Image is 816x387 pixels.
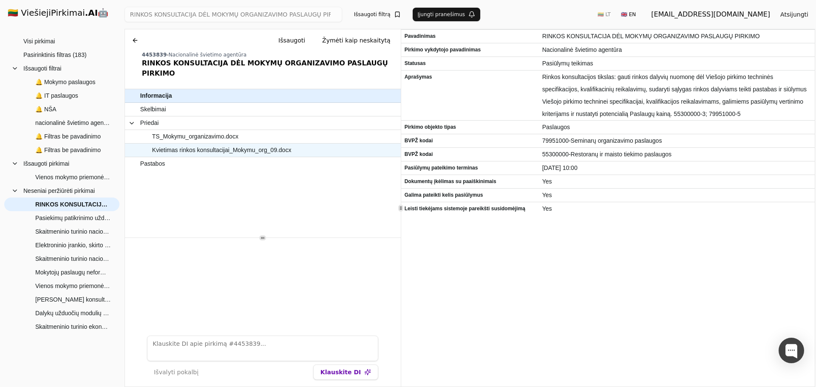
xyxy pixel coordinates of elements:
span: Visi pirkimai [23,35,55,48]
span: Kvietimas rinkos konsultacijai_Mokymu_org_09.docx [152,144,292,156]
span: Skaitmeninio turinio ekonomikai ir verslumui sukūrimo ar adaptavimo paslaugos (Atviras konkursas) [35,320,111,333]
button: Išsaugoti filtrą [349,8,406,21]
div: [EMAIL_ADDRESS][DOMAIN_NAME] [651,9,770,20]
span: Nacionalinė švietimo agentūra [542,44,811,56]
span: [DATE] 10:00 [542,162,811,174]
button: 🇬🇧 EN [616,8,641,21]
span: Skaitmeninio turinio nacionaliniam saugumui ir krašto gynybai sukūrimo ir adaptavimo paslaugos (A... [35,225,111,238]
button: Žymėti kaip neskaitytą [315,33,397,48]
span: Pirkimo objekto tipas [405,121,535,133]
div: RINKOS KONSULTACIJA DĖL MOKYMŲ ORGANIZAVIMO PASLAUGŲ PIRKIMO [142,58,397,79]
span: nacionalinė švietimo agentūra [35,116,111,129]
span: 🔔 Mokymo paslaugos [35,76,96,88]
span: 55300000-Restoranų ir maisto tiekimo paslaugos [542,148,811,161]
button: Klauskite DI [313,364,378,380]
button: Išsaugoti [272,33,312,48]
strong: .AI [85,8,98,18]
div: - [142,51,397,58]
span: Aprašymas [405,71,535,83]
span: Pavadinimas [405,30,535,42]
span: Pasiūlymų pateikimo terminas [405,162,535,174]
span: RINKOS KONSULTACIJA DĖL MOKYMŲ ORGANIZAVIMO PASLAUGŲ PIRKIMO [542,30,811,42]
span: 🔔 Filtras be pavadinimo [35,144,101,156]
span: BVPŽ kodai [405,135,535,147]
span: 79951000-Seminarų organizavimo paslaugos [542,135,811,147]
span: Leisti tiekėjams sistemoje pareikšti susidomėjimą [405,203,535,215]
span: Pirkimo vykdytojo pavadinimas [405,44,535,56]
span: [PERSON_NAME] konsultacija dėl mokymų vedimo paslaugos pagal parengtą kvalifikacijos tobulinimo p... [35,293,111,306]
span: Vienos mokymo priemonės turinio parengimo su skaitmenine versija 3–5 m. vaikams A1–A2 paslaugų pi... [35,171,111,184]
span: Galima pateikti kelis pasiūlymus [405,189,535,201]
span: Pastabos [140,158,165,170]
span: TS_Mokymu_organizavimo.docx [152,130,238,143]
span: Priedai [140,117,159,129]
span: Neseniai peržiūrėti pirkimai [23,184,95,197]
span: Išsaugoti pirkimai [23,157,69,170]
input: Greita paieška... [125,7,342,22]
span: Nacionalinė švietimo agentūra [169,52,247,58]
span: Rinkos konsultacijos tikslas: gauti rinkos dalyvių nuomonę dėl Viešojo pirkimo techninės specifik... [542,71,811,120]
span: 🔔 Filtras be pavadinimo [35,130,101,143]
span: Pasirinktinis filtras (183) [23,48,87,61]
span: Dokumentų įkėlimas su paaiškinimais [405,175,535,188]
span: Pasiūlymų teikimas [542,57,811,70]
button: Įjungti pranešimus [413,8,481,21]
span: Vienos mokymo priemonės turinio parengimo su skaitmenine versija 3–5 m. vaikams A1–A2 paslaugų pi... [35,280,111,292]
span: 🔔 IT paslaugos [35,89,78,102]
span: Išsaugoti filtrai [23,62,61,75]
span: Skelbimai [140,103,166,116]
button: Atsijungti [773,7,815,22]
span: Informacija [140,90,172,102]
span: Pasiekimų patikrinimo užduočių skaitmeninimo, koregavimo ir parengimo elektroniniam testavimui pa... [35,212,111,224]
span: 🔔 NŠA [35,103,57,116]
span: Elektroninio įrankio, skirto lietuvių (ne gimtosios) kalbos mokėjimui ir įgytoms kompetencijoms v... [35,239,111,251]
span: Mokytojų paslaugų neformaliojo vaikų švietimo veiklai vykdyti dinaminės pirkimo sistemos sukūrima... [35,266,111,279]
span: 4453839 [142,52,167,58]
span: Dalykų užduočių modulių (didelį mokymosi potencialą turintiems mokiniams) sukūrimo paslaugos (Atv... [35,307,111,319]
span: Skaitmeninio turinio nacionaliniam saugumui ir krašto gynybai sukūrimo ar adaptavimo paslaugų pir... [35,252,111,265]
span: Yes [542,175,811,188]
span: RINKOS KONSULTACIJA DĖL MOKYMŲ ORGANIZAVIMO PASLAUGŲ PIRKIMO [35,198,111,211]
span: Yes [542,203,811,215]
span: Yes [542,189,811,201]
span: BVPŽ kodai [405,148,535,161]
span: Statusas [405,57,535,70]
span: Paslaugos [542,121,811,133]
